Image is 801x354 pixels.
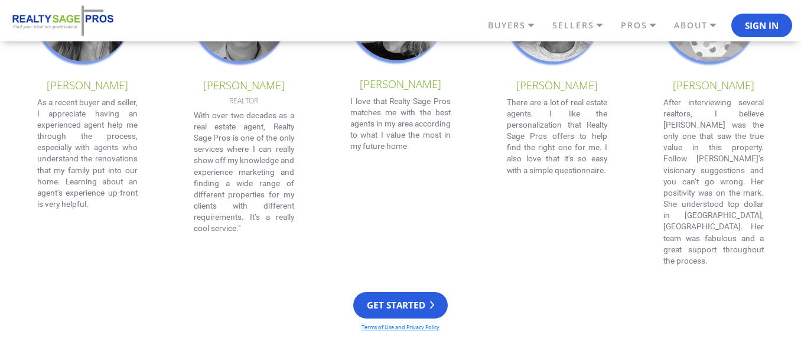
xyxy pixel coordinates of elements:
a: ABOUT [671,15,731,35]
button: Sign In [731,14,792,37]
a: SELLERS [549,15,618,35]
p: I love that Realty Sage Pros matches me with the best agents in my area according to what I value... [350,96,451,152]
p: [PERSON_NAME] [194,79,294,92]
p: After interviewing several realtors, I believe [PERSON_NAME] was the only one that saw the true v... [663,97,764,267]
a: Terms of Use and Privacy Policy [362,324,439,330]
p: [PERSON_NAME] [507,79,607,92]
p: REALTOR [194,97,294,106]
p: As a recent buyer and seller, I appreciate having an experienced agent help me through the proces... [37,97,138,210]
img: REALTY SAGE PROS [9,5,115,37]
a: BUYERS [485,15,549,35]
a: PROS [618,15,671,35]
p: [PERSON_NAME] [663,79,764,92]
p: [PERSON_NAME] [350,78,451,91]
p: With over two decades as a real estate agent, Realty Sage Pros is one of the only services where ... [194,110,294,235]
p: [PERSON_NAME] [37,79,138,92]
p: There are a lot of real estate agents. I like the personalization that Realty Sage Pros offers to... [507,97,607,176]
a: Get Started [353,292,448,319]
span: Terms of Use and Privacy Policy [362,323,439,331]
